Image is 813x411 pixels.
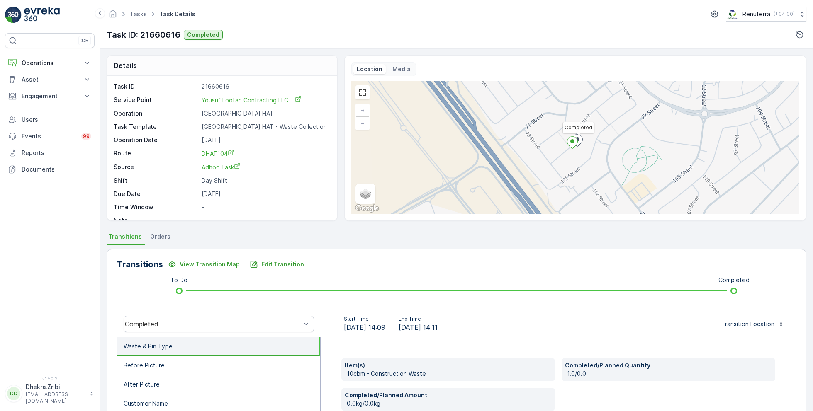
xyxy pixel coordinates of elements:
[170,276,187,284] p: To Do
[345,361,552,370] p: Item(s)
[347,399,552,408] p: 0.0kg/0.0kg
[83,133,90,140] p: 99
[108,232,142,241] span: Transitions
[5,111,95,128] a: Users
[202,149,329,158] a: DHAT104
[114,176,198,185] p: Shift
[124,361,165,370] p: Before Picture
[125,320,301,328] div: Completed
[565,361,772,370] p: Completed/Planned Quantity
[716,317,789,331] button: Transition Location
[245,258,309,271] button: Edit Transition
[356,86,369,99] a: View Fullscreen
[202,123,329,131] p: [GEOGRAPHIC_DATA] HAT - Waste Collection
[361,119,365,126] span: −
[26,391,85,404] p: [EMAIL_ADDRESS][DOMAIN_NAME]
[24,7,60,23] img: logo_light-DOdMpM7g.png
[356,185,375,203] a: Layers
[202,203,329,211] p: -
[202,97,302,104] span: Yousuf Lootah Contracting LLC ...
[114,216,198,225] p: Note
[344,316,385,322] p: Start Time
[22,75,78,84] p: Asset
[163,258,245,271] button: View Transition Map
[7,387,20,400] div: DD
[22,149,91,157] p: Reports
[742,10,770,18] p: Renuterra
[353,203,381,214] a: Open this area in Google Maps (opens a new window)
[5,161,95,178] a: Documents
[114,190,198,198] p: Due Date
[353,203,381,214] img: Google
[114,96,198,104] p: Service Point
[124,380,160,389] p: After Picture
[392,65,411,73] p: Media
[130,10,147,17] a: Tasks
[187,31,219,39] p: Completed
[124,399,168,408] p: Customer Name
[114,203,198,211] p: Time Window
[202,96,302,104] a: Yousuf Lootah Contracting LLC ...
[202,164,241,171] span: Adhoc Task
[202,82,329,91] p: 21660616
[202,216,329,225] p: -
[726,10,739,19] img: Screenshot_2024-07-26_at_13.33.01.png
[357,65,382,73] p: Location
[184,30,223,40] button: Completed
[124,342,173,351] p: Waste & Bin Type
[114,136,198,144] p: Operation Date
[202,176,329,185] p: Day Shift
[5,145,95,161] a: Reports
[399,316,438,322] p: End Time
[202,109,329,118] p: [GEOGRAPHIC_DATA] HAT
[5,7,22,23] img: logo
[5,376,95,381] span: v 1.50.2
[158,10,197,18] span: Task Details
[117,258,163,271] p: Transitions
[114,149,198,158] p: Route
[356,104,369,117] a: Zoom In
[114,123,198,131] p: Task Template
[5,128,95,145] a: Events99
[108,12,117,19] a: Homepage
[399,322,438,332] span: [DATE] 14:11
[22,59,78,67] p: Operations
[114,60,137,70] p: Details
[726,7,806,22] button: Renuterra(+04:00)
[344,322,385,332] span: [DATE] 14:09
[356,117,369,129] a: Zoom Out
[22,92,78,100] p: Engagement
[107,29,180,41] p: Task ID: 21660616
[361,107,365,114] span: +
[202,190,329,198] p: [DATE]
[5,55,95,71] button: Operations
[22,165,91,174] p: Documents
[26,383,85,391] p: Dhekra.Zribi
[567,370,772,378] p: 1.0/0.0
[114,163,198,172] p: Source
[202,163,329,172] a: Adhoc Task
[347,370,552,378] p: 10cbm - Construction Waste
[202,150,234,157] span: DHAT104
[5,88,95,104] button: Engagement
[150,232,170,241] span: Orders
[114,109,198,118] p: Operation
[261,260,304,268] p: Edit Transition
[114,82,198,91] p: Task ID
[718,276,750,284] p: Completed
[5,383,95,404] button: DDDhekra.Zribi[EMAIL_ADDRESS][DOMAIN_NAME]
[80,37,89,44] p: ⌘B
[202,136,329,144] p: [DATE]
[5,71,95,88] button: Asset
[22,132,76,140] p: Events
[22,116,91,124] p: Users
[345,391,552,399] p: Completed/Planned Amount
[180,260,240,268] p: View Transition Map
[721,320,774,328] p: Transition Location
[774,11,795,17] p: ( +04:00 )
